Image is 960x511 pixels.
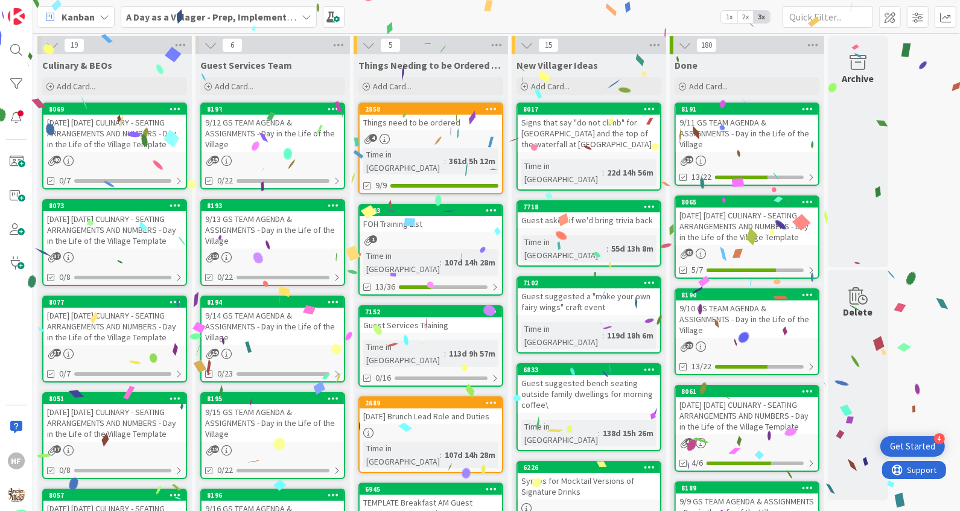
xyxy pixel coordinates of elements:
[676,104,818,115] div: 8191
[365,485,502,494] div: 6945
[200,296,345,382] a: 81949/14 GS TEAM AGENDA & ASSIGNMENTS - Day in the Life of the Village0/23
[360,216,502,232] div: FOH Training List
[49,395,186,403] div: 8051
[43,115,186,152] div: [DATE] [DATE] CULINARY - SEATING ARRANGEMENTS AND NUMBERS - Day in the Life of the Village Template
[207,491,344,500] div: 8196
[207,395,344,403] div: 8195
[200,199,345,286] a: 81939/13 GS TEAM AGENDA & ASSIGNMENTS - Day in the Life of the Village0/22
[202,490,344,501] div: 8196
[42,199,187,286] a: 8073[DATE] [DATE] CULINARY - SEATING ARRANGEMENTS AND NUMBERS - Day in the Life of the Village Te...
[358,59,503,71] span: Things Needing to be Ordered - PUT IN CARD, Don't make new card
[521,159,602,186] div: Time in [GEOGRAPHIC_DATA]
[676,386,818,434] div: 8061[DATE] [DATE] CULINARY - SEATING ARRANGEMENTS AND NUMBERS - Day in the Life of the Village Te...
[442,448,498,462] div: 107d 14h 28m
[222,38,243,52] span: 6
[890,440,935,452] div: Get Started
[43,104,186,152] div: 8069[DATE] [DATE] CULINARY - SEATING ARRANGEMENTS AND NUMBERS - Day in the Life of the Village Te...
[363,340,444,367] div: Time in [GEOGRAPHIC_DATA]
[360,317,502,333] div: Guest Services Training
[358,305,503,387] a: 7152Guest Services TrainingTime in [GEOGRAPHIC_DATA]:113d 9h 57m0/16
[217,464,233,477] span: 0/22
[43,200,186,249] div: 8073[DATE] [DATE] CULINARY - SEATING ARRANGEMENTS AND NUMBERS - Day in the Life of the Village Te...
[8,8,25,25] img: Visit kanbanzone.com
[207,202,344,210] div: 8193
[517,276,661,354] a: 7102Guest suggested a "make your own fairy wings" craft eventTime in [GEOGRAPHIC_DATA]:119d 18h 6m
[518,364,660,413] div: 6833Guest suggested bench seating outside family dwellings for morning coffee\
[681,105,818,113] div: 8191
[721,11,737,23] span: 1x
[689,81,728,92] span: Add Card...
[375,179,387,192] span: 9/9
[518,278,660,288] div: 7102
[523,203,660,211] div: 7718
[604,329,656,342] div: 119d 18h 6m
[53,445,61,453] span: 37
[42,392,187,479] a: 8051[DATE] [DATE] CULINARY - SEATING ARRANGEMENTS AND NUMBERS - Day in the Life of the Village Te...
[360,205,502,216] div: 7103
[676,208,818,245] div: [DATE] [DATE] CULINARY - SEATING ARRANGEMENTS AND NUMBERS - Day in the Life of the Village Template
[518,202,660,228] div: 7718Guest asked if we'd bring trivia back
[676,483,818,494] div: 8189
[373,81,412,92] span: Add Card...
[676,115,818,152] div: 9/11 GS TEAM AGENDA & ASSIGNMENTS - Day in the Life of the Village
[518,212,660,228] div: Guest asked if we'd bring trivia back
[691,264,703,276] span: 5/7
[842,71,874,86] div: Archive
[358,204,503,296] a: 7103FOH Training ListTime in [GEOGRAPHIC_DATA]:107d 14h 28m13/36
[59,174,71,187] span: 0/7
[211,156,219,163] span: 19
[43,393,186,404] div: 8051
[446,154,498,168] div: 361d 5h 12m
[676,104,818,152] div: 81919/11 GS TEAM AGENDA & ASSIGNMENTS - Day in the Life of the Village
[360,104,502,115] div: 2858
[360,398,502,424] div: 2689[DATE] Brunch Lead Role and Duties
[676,290,818,338] div: 81909/10 GS TEAM AGENDA & ASSIGNMENTS - Day in the Life of the Village
[202,308,344,345] div: 9/14 GS TEAM AGENDA & ASSIGNMENTS - Day in the Life of the Village
[360,398,502,408] div: 2689
[207,298,344,306] div: 8194
[518,462,660,473] div: 6226
[57,81,95,92] span: Add Card...
[365,308,502,316] div: 7152
[691,360,711,373] span: 13/22
[675,385,819,472] a: 8061[DATE] [DATE] CULINARY - SEATING ARRANGEMENTS AND NUMBERS - Day in the Life of the Village Te...
[675,103,819,186] a: 81919/11 GS TEAM AGENDA & ASSIGNMENTS - Day in the Life of the Village13/22
[676,197,818,208] div: 8065
[200,392,345,479] a: 81959/15 GS TEAM AGENDA & ASSIGNMENTS - Day in the Life of the Village0/22
[696,38,717,52] span: 180
[934,433,945,444] div: 4
[518,462,660,500] div: 6226Syrups for Mocktail Versions of Signature Drinks
[202,393,344,442] div: 81959/15 GS TEAM AGENDA & ASSIGNMENTS - Day in the Life of the Village
[360,408,502,424] div: [DATE] Brunch Lead Role and Duties
[217,174,233,187] span: 0/22
[62,10,95,24] span: Kanban
[202,115,344,152] div: 9/12 GS TEAM AGENDA & ASSIGNMENTS - Day in the Life of the Village
[444,154,446,168] span: :
[64,38,84,52] span: 19
[363,148,444,174] div: Time in [GEOGRAPHIC_DATA]
[440,448,442,462] span: :
[53,156,61,163] span: 40
[360,104,502,130] div: 2858Things need to be ordered
[358,396,503,473] a: 2689[DATE] Brunch Lead Role and DutiesTime in [GEOGRAPHIC_DATA]:107d 14h 28m
[675,195,819,279] a: 8065[DATE] [DATE] CULINARY - SEATING ARRANGEMENTS AND NUMBERS - Day in the Life of the Village Te...
[446,347,498,360] div: 113d 9h 57m
[202,404,344,442] div: 9/15 GS TEAM AGENDA & ASSIGNMENTS - Day in the Life of the Village
[681,291,818,299] div: 8190
[517,200,661,267] a: 7718Guest asked if we'd bring trivia backTime in [GEOGRAPHIC_DATA]:55d 13h 8m
[358,103,503,194] a: 2858Things need to be orderedTime in [GEOGRAPHIC_DATA]:361d 5h 12m9/9
[369,235,377,243] span: 1
[363,249,440,276] div: Time in [GEOGRAPHIC_DATA]
[43,297,186,308] div: 8077
[783,6,873,28] input: Quick Filter...
[211,252,219,260] span: 19
[202,104,344,115] div: 8192
[600,427,656,440] div: 138d 15h 26m
[518,104,660,115] div: 8017
[602,329,604,342] span: :
[608,242,656,255] div: 55d 13h 8m
[538,38,559,52] span: 15
[685,156,693,163] span: 19
[375,281,395,293] span: 13/36
[8,486,25,503] img: avatar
